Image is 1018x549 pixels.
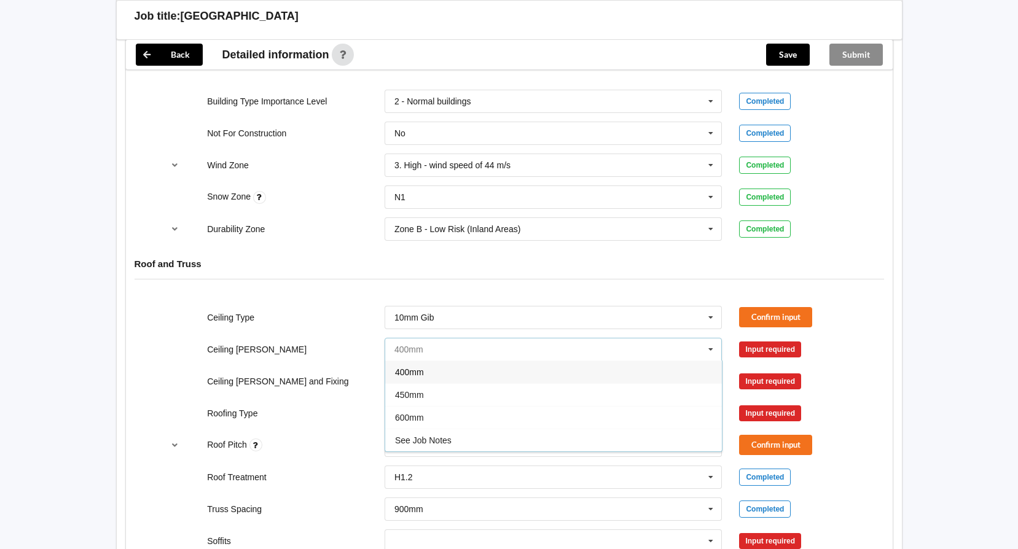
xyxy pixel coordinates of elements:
[207,224,265,234] label: Durability Zone
[207,408,257,418] label: Roofing Type
[739,405,801,421] div: Input required
[766,44,810,66] button: Save
[739,533,801,549] div: Input required
[207,160,249,170] label: Wind Zone
[739,189,791,206] div: Completed
[207,192,253,201] label: Snow Zone
[394,193,405,201] div: N1
[163,434,187,456] button: reference-toggle
[135,9,181,23] h3: Job title:
[207,96,327,106] label: Building Type Importance Level
[739,341,801,357] div: Input required
[394,161,511,169] div: 3. High - wind speed of 44 m/s
[207,504,262,514] label: Truss Spacing
[135,258,884,270] h4: Roof and Truss
[394,225,520,233] div: Zone B - Low Risk (Inland Areas)
[739,307,812,327] button: Confirm input
[207,345,307,354] label: Ceiling [PERSON_NAME]
[163,154,187,176] button: reference-toggle
[394,473,413,481] div: H1.2
[739,220,791,238] div: Completed
[207,128,286,138] label: Not For Construction
[181,9,299,23] h3: [GEOGRAPHIC_DATA]
[739,435,812,455] button: Confirm input
[207,472,267,482] label: Roof Treatment
[207,440,249,450] label: Roof Pitch
[394,313,434,322] div: 10mm Gib
[394,505,423,513] div: 900mm
[395,390,424,400] span: 450mm
[136,44,203,66] button: Back
[739,373,801,389] div: Input required
[739,125,791,142] div: Completed
[395,413,424,422] span: 600mm
[207,376,348,386] label: Ceiling [PERSON_NAME] and Fixing
[207,313,254,322] label: Ceiling Type
[394,97,471,106] div: 2 - Normal buildings
[222,49,329,60] span: Detailed information
[739,500,791,518] div: Completed
[739,469,791,486] div: Completed
[739,157,791,174] div: Completed
[394,129,405,138] div: No
[739,93,791,110] div: Completed
[163,218,187,240] button: reference-toggle
[395,435,452,445] span: See Job Notes
[207,536,231,546] label: Soffits
[395,367,424,377] span: 400mm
